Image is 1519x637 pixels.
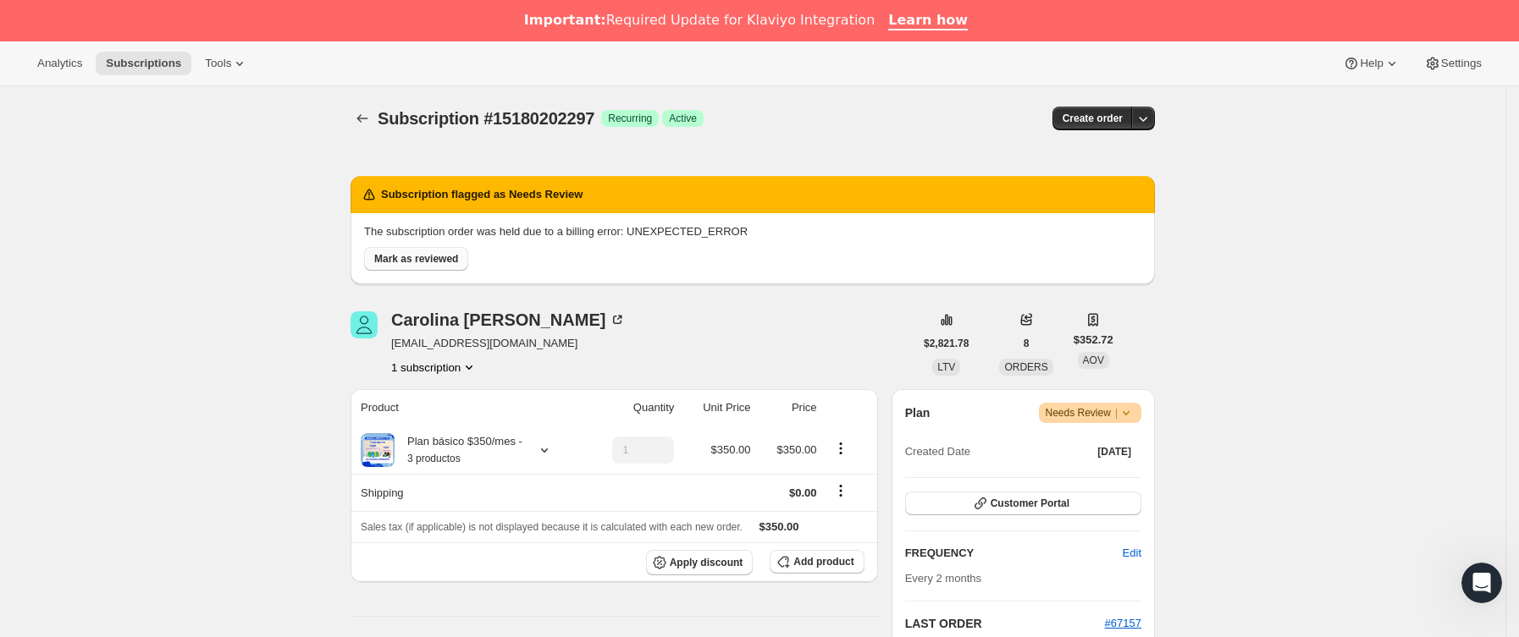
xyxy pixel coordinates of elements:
button: Subscriptions [96,52,191,75]
img: product img [361,433,395,467]
button: Settings [1414,52,1492,75]
button: Mark as reviewed [364,247,468,271]
span: Subscription #15180202297 [378,109,594,128]
span: Every 2 months [905,572,981,585]
div: Plan básico $350/mes - [395,433,522,467]
span: 8 [1024,337,1030,350]
button: Edit [1113,540,1152,567]
h2: Plan [905,404,931,421]
button: Help [1333,52,1410,75]
h2: Subscription flagged as Needs Review [381,186,583,203]
th: Product [351,389,584,426]
span: Sales tax (if applicable) is not displayed because it is calculated with each new order. [361,521,743,533]
button: Customer Portal [905,491,1141,515]
button: Analytics [27,52,92,75]
span: ORDERS [1004,361,1047,373]
button: $2,821.78 [914,332,979,355]
span: Edit [1123,545,1141,562]
span: $352.72 [1074,332,1113,349]
span: Needs Review [1046,404,1135,421]
span: $350.00 [759,520,799,533]
span: LTV [937,361,955,373]
span: $2,821.78 [924,337,969,350]
button: Product actions [827,439,854,458]
span: Carolina Morales [351,311,378,338]
iframe: Intercom live chat [1461,563,1502,603]
span: | [1115,406,1118,420]
span: Subscriptions [106,57,181,70]
button: Tools [195,52,258,75]
span: Customer Portal [991,497,1069,510]
span: [EMAIL_ADDRESS][DOMAIN_NAME] [391,335,626,352]
span: Create order [1063,112,1123,125]
button: 8 [1014,332,1040,355]
span: Add product [793,555,853,568]
b: Important: [524,12,606,28]
span: $0.00 [789,486,817,499]
span: Mark as reviewed [374,252,458,266]
span: [DATE] [1097,445,1131,459]
th: Quantity [584,389,679,426]
a: Learn how [888,12,968,30]
span: $350.00 [777,443,817,456]
p: The subscription order was held due to a billing error: UNEXPECTED_ERROR [364,223,1141,240]
span: Analytics [37,57,82,70]
small: 3 productos [407,453,461,464]
a: #67157 [1105,617,1141,629]
span: Help [1360,57,1383,70]
span: Created Date [905,443,970,460]
div: Carolina [PERSON_NAME] [391,311,626,328]
span: Active [669,112,697,125]
h2: LAST ORDER [905,615,1105,632]
th: Shipping [351,474,584,511]
button: Shipping actions [827,481,854,500]
button: Create order [1052,107,1133,130]
span: Tools [205,57,231,70]
th: Unit Price [679,389,755,426]
span: Recurring [608,112,652,125]
button: [DATE] [1087,440,1141,464]
span: $350.00 [711,443,751,456]
h2: FREQUENCY [905,545,1123,562]
span: Settings [1441,57,1482,70]
th: Price [756,389,822,426]
button: Product actions [391,359,478,376]
span: AOV [1083,354,1104,366]
div: Required Update for Klaviyo Integration [524,12,875,29]
span: Apply discount [670,556,743,569]
button: Subscriptions [351,107,374,130]
button: Apply discount [646,550,754,575]
button: Add product [770,550,864,574]
button: #67157 [1105,615,1141,632]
